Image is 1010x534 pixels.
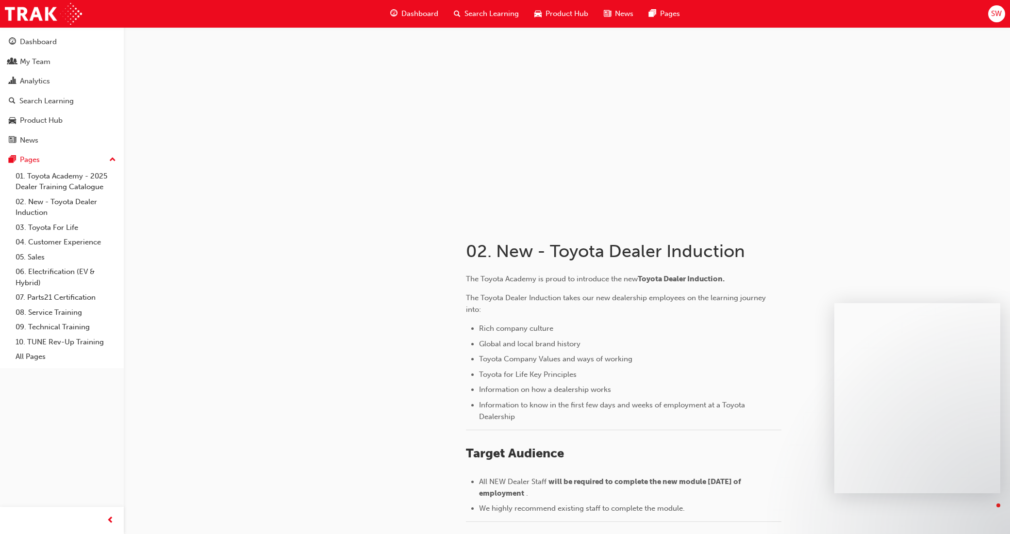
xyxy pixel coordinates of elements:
a: Analytics [4,72,120,90]
div: News [20,135,38,146]
a: Dashboard [4,33,120,51]
span: people-icon [9,58,16,66]
a: 03. Toyota For Life [12,220,120,235]
span: car-icon [9,116,16,125]
h1: 02. New - Toyota Dealer Induction [466,241,784,262]
div: Search Learning [19,96,74,107]
button: Pages [4,151,120,169]
iframe: Intercom live chat [977,501,1000,524]
span: Product Hub [546,8,588,19]
a: 06. Electrification (EV & Hybrid) [12,264,120,290]
span: SW [991,8,1002,19]
span: News [615,8,633,19]
span: . [526,489,528,498]
a: News [4,131,120,149]
a: search-iconSearch Learning [446,4,527,24]
a: car-iconProduct Hub [527,4,596,24]
span: guage-icon [9,38,16,47]
a: 08. Service Training [12,305,120,320]
button: SW [988,5,1005,22]
span: Global and local brand history [479,340,580,348]
span: Rich company culture [479,324,553,333]
span: prev-icon [107,515,114,527]
span: guage-icon [390,8,397,20]
span: will be required to complete the new module [DATE] of employment [479,477,743,498]
span: Toyota Company Values and ways of working [479,355,632,363]
span: search-icon [454,8,461,20]
span: Search Learning [464,8,519,19]
span: The Toyota Dealer Induction takes our new dealership employees on the learning journey into: [466,293,768,314]
div: Dashboard [20,36,57,48]
iframe: Intercom live chat message [834,303,1000,493]
a: Product Hub [4,112,120,129]
a: news-iconNews [596,4,641,24]
span: All NEW Dealer Staff [479,477,546,486]
span: Toyota for Life Key Principles [479,370,577,379]
a: 01. Toyota Academy - 2025 Dealer Training Catalogue [12,169,120,194]
span: pages-icon [9,156,16,164]
span: news-icon [9,136,16,145]
a: All Pages [12,349,120,364]
span: Target Audience [466,446,564,461]
div: Product Hub [20,115,63,126]
span: Information to know in the first few days and weeks of employment at a Toyota Dealership [479,401,747,421]
a: 10. TUNE Rev-Up Training [12,335,120,350]
a: 09. Technical Training [12,320,120,335]
div: My Team [20,56,50,67]
a: My Team [4,53,120,71]
button: DashboardMy TeamAnalyticsSearch LearningProduct HubNews [4,31,120,151]
span: search-icon [9,97,16,106]
a: Search Learning [4,92,120,110]
span: The Toyota Academy is proud to introduce the new [466,275,638,283]
span: We highly recommend existing staff to complete the module. [479,504,685,513]
a: pages-iconPages [641,4,688,24]
span: Pages [660,8,680,19]
span: up-icon [109,154,116,166]
span: Toyota Dealer Induction. [638,275,725,283]
span: Information on how a dealership works [479,385,611,394]
a: 07. Parts21 Certification [12,290,120,305]
span: car-icon [534,8,542,20]
span: chart-icon [9,77,16,86]
span: news-icon [604,8,611,20]
img: Trak [5,3,82,25]
span: pages-icon [649,8,656,20]
a: 05. Sales [12,250,120,265]
div: Pages [20,154,40,165]
a: guage-iconDashboard [382,4,446,24]
div: Analytics [20,76,50,87]
span: Dashboard [401,8,438,19]
a: 02. New - Toyota Dealer Induction [12,194,120,220]
a: 04. Customer Experience [12,235,120,250]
